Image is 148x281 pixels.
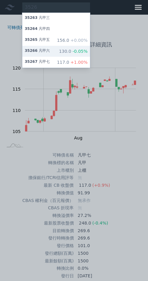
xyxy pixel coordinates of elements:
[71,49,88,54] span: -0.05%
[25,27,38,31] span: 35264
[25,38,38,42] span: 35265
[25,16,38,20] span: 35263
[25,37,50,43] div: 凡甲五
[22,46,90,57] a: 35266凡甲六 130.0-0.05%
[59,48,88,54] div: 130.0
[69,60,88,65] span: +1.00%
[25,26,50,32] div: 凡甲四
[25,49,38,53] span: 35266
[25,15,50,21] div: 凡甲三
[25,59,38,64] span: 35267
[25,59,50,65] div: 凡甲七
[57,37,88,43] div: 156.0
[22,57,90,68] a: 35267凡甲七 117.0+1.00%
[22,13,90,24] a: 35263凡甲三
[25,48,50,54] div: 凡甲六
[57,59,88,65] div: 117.0
[22,35,90,46] a: 35265凡甲五 156.0+0.00%
[22,24,90,35] a: 35264凡甲四
[69,38,88,43] span: +0.00%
